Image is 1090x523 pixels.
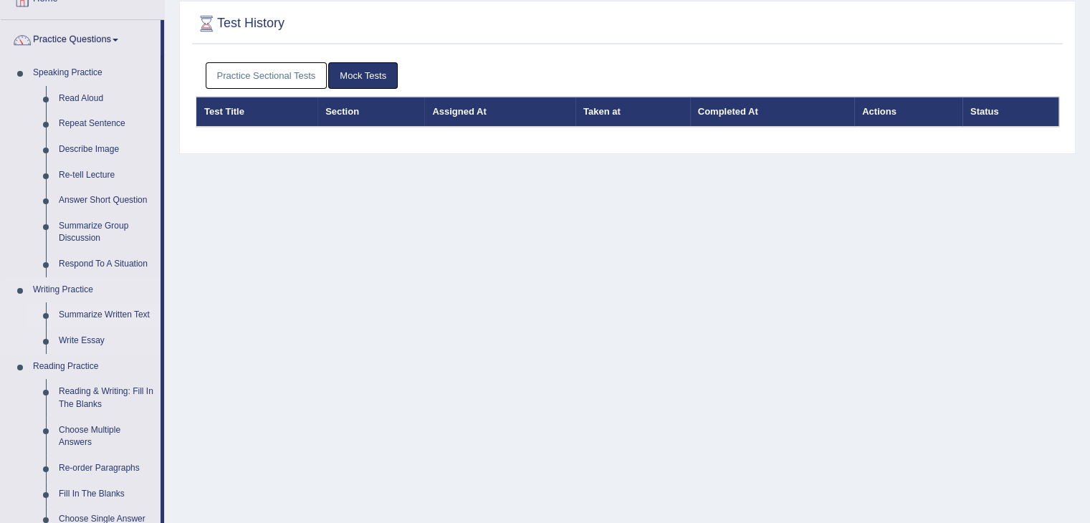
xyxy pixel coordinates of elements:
[196,97,318,127] th: Test Title
[52,86,161,112] a: Read Aloud
[52,163,161,188] a: Re-tell Lecture
[52,481,161,507] a: Fill In The Blanks
[52,188,161,213] a: Answer Short Question
[854,97,962,127] th: Actions
[328,62,398,89] a: Mock Tests
[27,277,161,303] a: Writing Practice
[52,213,161,251] a: Summarize Group Discussion
[27,60,161,86] a: Speaking Practice
[196,13,285,34] h2: Test History
[317,97,424,127] th: Section
[1,20,161,56] a: Practice Questions
[52,302,161,328] a: Summarize Written Text
[27,354,161,380] a: Reading Practice
[52,418,161,456] a: Choose Multiple Answers
[52,111,161,137] a: Repeat Sentence
[52,328,161,354] a: Write Essay
[52,137,161,163] a: Describe Image
[52,379,161,417] a: Reading & Writing: Fill In The Blanks
[206,62,328,89] a: Practice Sectional Tests
[52,456,161,481] a: Re-order Paragraphs
[962,97,1059,127] th: Status
[424,97,575,127] th: Assigned At
[575,97,690,127] th: Taken at
[52,251,161,277] a: Respond To A Situation
[690,97,854,127] th: Completed At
